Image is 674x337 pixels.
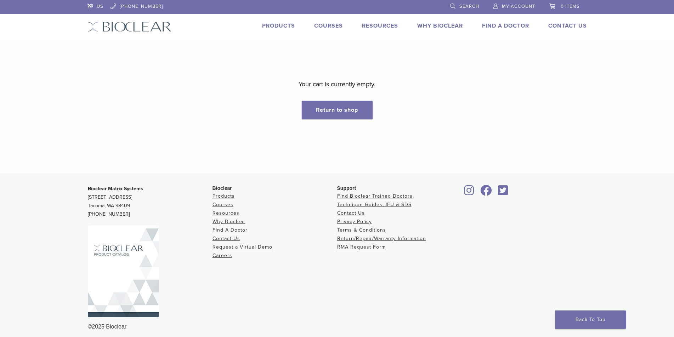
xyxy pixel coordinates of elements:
[213,252,232,258] a: Careers
[87,22,171,32] img: Bioclear
[213,185,232,191] span: Bioclear
[213,219,245,225] a: Why Bioclear
[417,22,463,29] a: Why Bioclear
[555,310,626,329] a: Back To Top
[478,189,494,196] a: Bioclear
[337,210,365,216] a: Contact Us
[462,189,477,196] a: Bioclear
[314,22,343,29] a: Courses
[548,22,587,29] a: Contact Us
[213,227,248,233] a: Find A Doctor
[502,4,535,9] span: My Account
[213,236,240,242] a: Contact Us
[213,202,233,208] a: Courses
[337,244,386,250] a: RMA Request Form
[337,227,386,233] a: Terms & Conditions
[88,323,587,331] div: ©2025 Bioclear
[88,185,213,219] p: [STREET_ADDRESS] Tacoma, WA 98409 [PHONE_NUMBER]
[337,236,426,242] a: Return/Repair/Warranty Information
[337,185,356,191] span: Support
[213,210,239,216] a: Resources
[302,101,373,119] a: Return to shop
[213,244,272,250] a: Request a Virtual Demo
[213,193,235,199] a: Products
[362,22,398,29] a: Resources
[337,193,413,199] a: Find Bioclear Trained Doctors
[482,22,529,29] a: Find A Doctor
[88,226,159,317] img: Bioclear
[561,4,580,9] span: 0 items
[88,186,143,192] strong: Bioclear Matrix Systems
[496,189,511,196] a: Bioclear
[299,79,375,89] p: Your cart is currently empty.
[459,4,479,9] span: Search
[337,219,372,225] a: Privacy Policy
[262,22,295,29] a: Products
[337,202,412,208] a: Technique Guides, IFU & SDS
